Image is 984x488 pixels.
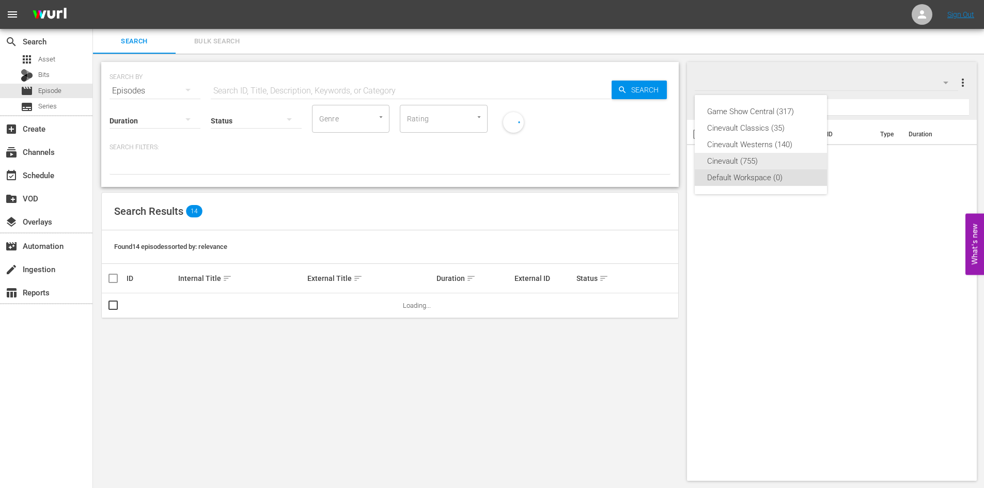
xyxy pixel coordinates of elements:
div: Default Workspace (0) [707,169,815,186]
div: Cinevault Westerns (140) [707,136,815,153]
div: Cinevault Classics (35) [707,120,815,136]
div: Cinevault (755) [707,153,815,169]
div: Game Show Central (317) [707,103,815,120]
button: Open Feedback Widget [965,213,984,275]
